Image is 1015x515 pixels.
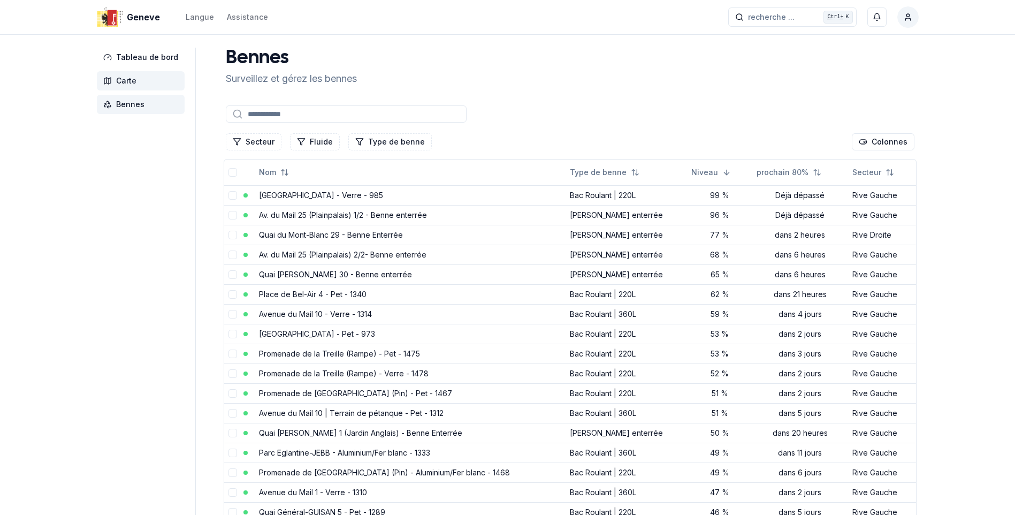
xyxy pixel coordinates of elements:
[259,349,420,358] a: Promenade de la Treille (Rampe) - Pet - 1475
[228,168,237,177] button: select-all
[757,289,843,300] div: dans 21 heures
[566,264,687,284] td: [PERSON_NAME] enterrée
[691,448,748,458] div: 49 %
[757,329,843,339] div: dans 2 jours
[691,210,748,221] div: 96 %
[97,4,123,30] img: Geneve Logo
[848,363,916,383] td: Rive Gauche
[691,249,748,260] div: 68 %
[691,289,748,300] div: 62 %
[259,389,452,398] a: Promenade de [GEOGRAPHIC_DATA] (Pin) - Pet - 1467
[228,290,237,299] button: select-row
[848,443,916,463] td: Rive Gauche
[259,369,429,378] a: Promenade de la Treille (Rampe) - Verre - 1478
[259,408,444,418] a: Avenue du Mail 10 | Terrain de pétanque - Pet - 1312
[848,324,916,344] td: Rive Gauche
[691,388,748,399] div: 51 %
[259,448,430,457] a: Parc Eglantine-JEBB - Aluminium/Fer blanc - 1333
[757,448,843,458] div: dans 11 jours
[691,467,748,478] div: 49 %
[228,429,237,437] button: select-row
[228,350,237,358] button: select-row
[757,467,843,478] div: dans 6 jours
[228,191,237,200] button: select-row
[226,48,357,69] h1: Bennes
[757,428,843,438] div: dans 20 heures
[228,468,237,477] button: select-row
[228,488,237,497] button: select-row
[259,191,383,200] a: [GEOGRAPHIC_DATA] - Verre - 985
[116,75,136,86] span: Carte
[848,264,916,284] td: Rive Gauche
[691,349,748,359] div: 53 %
[97,48,189,67] a: Tableau de bord
[127,11,160,24] span: Geneve
[226,133,281,150] button: Filtrer les lignes
[563,164,646,181] button: Not sorted. Click to sort ascending.
[186,11,214,24] button: Langue
[228,231,237,239] button: select-row
[757,190,843,201] div: Déjà dépassé
[259,468,510,477] a: Promenade de [GEOGRAPHIC_DATA] (Pin) - Aluminium/Fer blanc - 1468
[848,423,916,443] td: Rive Gauche
[757,269,843,280] div: dans 6 heures
[685,164,737,181] button: Sorted descending. Click to sort ascending.
[259,250,426,259] a: Av. du Mail 25 (Plainpalais) 2/2- Benne enterrée
[116,99,144,110] span: Bennes
[290,133,340,150] button: Filtrer les lignes
[259,428,462,437] a: Quai [PERSON_NAME] 1 (Jardin Anglais) - Benne Enterrée
[757,388,843,399] div: dans 2 jours
[566,324,687,344] td: Bac Roulant | 220L
[259,309,372,319] a: Avenue du Mail 10 - Verre - 1314
[691,190,748,201] div: 99 %
[186,12,214,22] div: Langue
[228,211,237,219] button: select-row
[566,284,687,304] td: Bac Roulant | 220L
[728,7,857,27] button: recherche ...Ctrl+K
[566,363,687,383] td: Bac Roulant | 220L
[566,403,687,423] td: Bac Roulant | 360L
[757,249,843,260] div: dans 6 heures
[566,383,687,403] td: Bac Roulant | 220L
[253,164,295,181] button: Not sorted. Click to sort ascending.
[848,344,916,363] td: Rive Gauche
[228,270,237,279] button: select-row
[852,167,881,178] span: Secteur
[757,230,843,240] div: dans 2 heures
[848,225,916,245] td: Rive Droite
[259,488,367,497] a: Avenue du Mail 1 - Verre - 1310
[848,463,916,482] td: Rive Gauche
[757,309,843,320] div: dans 4 jours
[97,95,189,114] a: Bennes
[228,369,237,378] button: select-row
[570,167,627,178] span: Type de benne
[757,349,843,359] div: dans 3 jours
[566,304,687,324] td: Bac Roulant | 360L
[691,329,748,339] div: 53 %
[691,309,748,320] div: 59 %
[848,403,916,423] td: Rive Gauche
[566,205,687,225] td: [PERSON_NAME] enterrée
[848,482,916,502] td: Rive Gauche
[691,428,748,438] div: 50 %
[226,71,357,86] p: Surveillez et gérez les bennes
[691,408,748,419] div: 51 %
[848,205,916,225] td: Rive Gauche
[750,164,828,181] button: Not sorted. Click to sort ascending.
[566,245,687,264] td: [PERSON_NAME] enterrée
[97,71,189,90] a: Carte
[566,344,687,363] td: Bac Roulant | 220L
[259,329,375,338] a: [GEOGRAPHIC_DATA] - Pet - 973
[691,368,748,379] div: 52 %
[228,251,237,259] button: select-row
[259,290,367,299] a: Place de Bel-Air 4 - Pet - 1340
[227,11,268,24] a: Assistance
[748,12,795,22] span: recherche ...
[757,368,843,379] div: dans 2 jours
[846,164,900,181] button: Not sorted. Click to sort ascending.
[228,389,237,398] button: select-row
[566,443,687,463] td: Bac Roulant | 360L
[848,383,916,403] td: Rive Gauche
[566,482,687,502] td: Bac Roulant | 360L
[259,230,403,239] a: Quai du Mont-Blanc 29 - Benne Enterrée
